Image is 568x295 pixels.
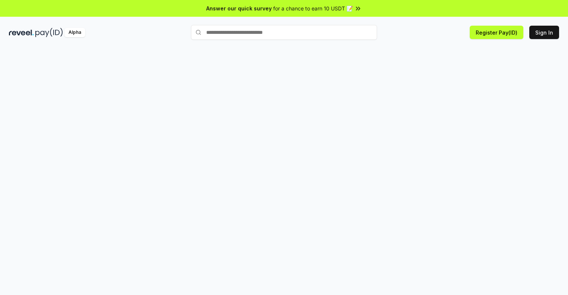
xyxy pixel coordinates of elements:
[529,26,559,39] button: Sign In
[9,28,34,37] img: reveel_dark
[470,26,523,39] button: Register Pay(ID)
[64,28,85,37] div: Alpha
[35,28,63,37] img: pay_id
[206,4,272,12] span: Answer our quick survey
[273,4,353,12] span: for a chance to earn 10 USDT 📝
